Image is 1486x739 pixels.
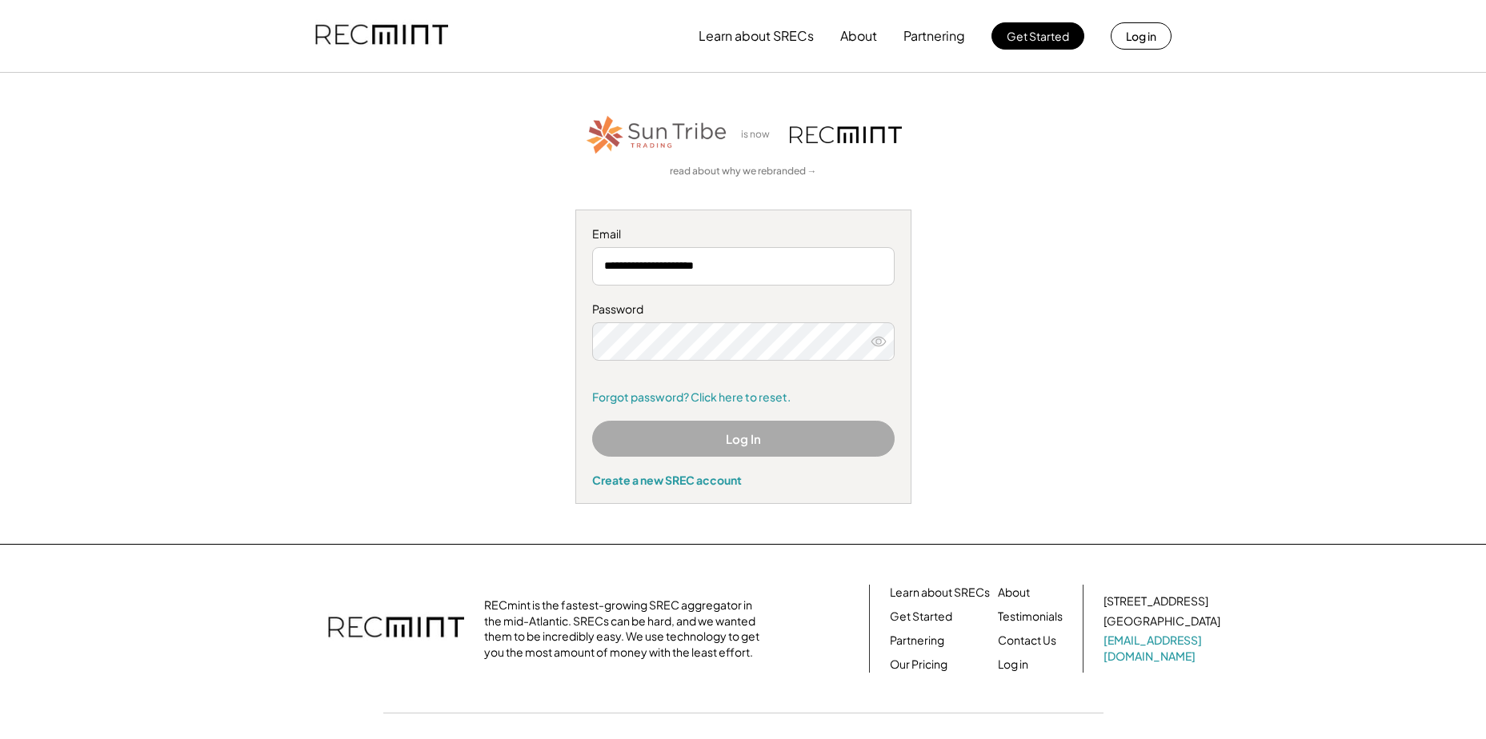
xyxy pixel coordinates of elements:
a: Testimonials [998,609,1063,625]
div: Create a new SREC account [592,473,895,487]
button: Get Started [991,22,1084,50]
a: Our Pricing [890,657,947,673]
button: Learn about SRECs [699,20,814,52]
a: About [998,585,1030,601]
a: Partnering [890,633,944,649]
a: Learn about SRECs [890,585,990,601]
a: Contact Us [998,633,1056,649]
a: Forgot password? Click here to reset. [592,389,895,405]
div: RECmint is the fastest-growing SREC aggregator in the mid-Atlantic. SRECs can be hard, and we wan... [484,597,768,660]
button: Log in [1111,22,1172,50]
a: read about why we rebranded → [670,165,817,178]
div: [STREET_ADDRESS] [1103,593,1208,609]
div: is now [737,128,782,142]
div: Email [592,226,895,242]
a: [EMAIL_ADDRESS][DOMAIN_NAME] [1103,633,1224,664]
button: Log In [592,421,895,457]
img: recmint-logotype%403x.png [315,9,448,63]
img: recmint-logotype%403x.png [328,601,464,657]
a: Get Started [890,609,952,625]
img: recmint-logotype%403x.png [790,126,902,143]
button: Partnering [903,20,965,52]
div: [GEOGRAPHIC_DATA] [1103,613,1220,629]
div: Password [592,302,895,318]
img: STT_Horizontal_Logo%2B-%2BColor.png [585,113,729,157]
button: About [840,20,877,52]
a: Log in [998,657,1028,673]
